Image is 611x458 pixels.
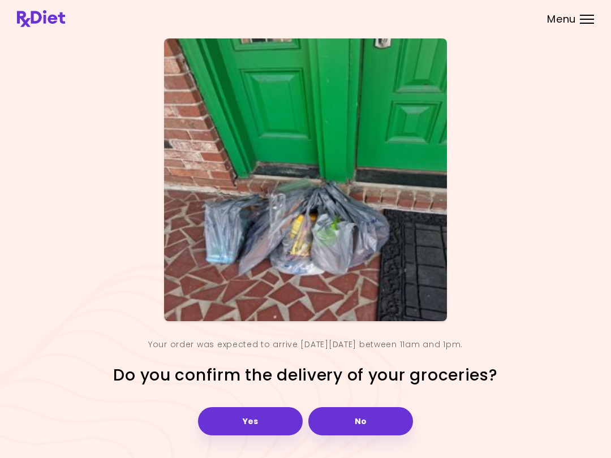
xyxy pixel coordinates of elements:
[198,407,303,435] button: Yes
[148,336,463,354] div: Your order was expected to arrive [DATE][DATE] between 11am and 1pm.
[547,14,576,24] span: Menu
[17,10,65,27] img: RxDiet
[113,365,497,386] h2: Do you confirm the delivery of your groceries?
[308,407,413,435] button: No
